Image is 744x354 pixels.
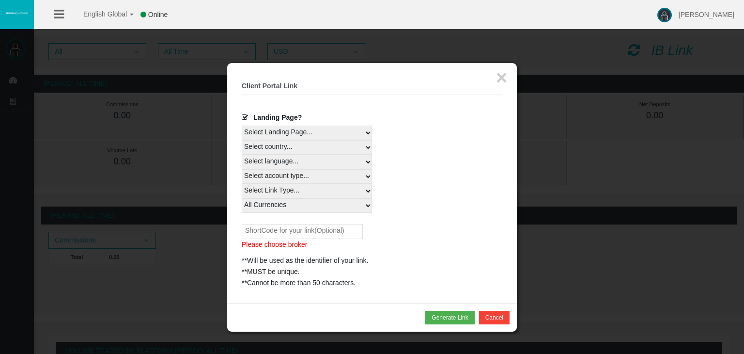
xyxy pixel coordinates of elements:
div: **MUST be unique. [242,266,502,277]
button: Cancel [479,311,510,324]
img: user-image [657,8,672,22]
span: [PERSON_NAME] [679,11,734,18]
input: ShortCode for your link(Optional) [242,224,363,239]
div: **Cannot be more than 50 characters. [242,277,502,289]
div: **Will be used as the identifier of your link. [242,255,502,266]
img: logo.svg [5,11,29,15]
button: × [496,68,507,87]
span: English Global [71,10,127,18]
button: Generate Link [425,311,474,324]
b: Client Portal Link [242,82,297,90]
span: Online [148,11,168,18]
p: Please choose broker [242,239,502,250]
span: Landing Page? [253,113,302,121]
